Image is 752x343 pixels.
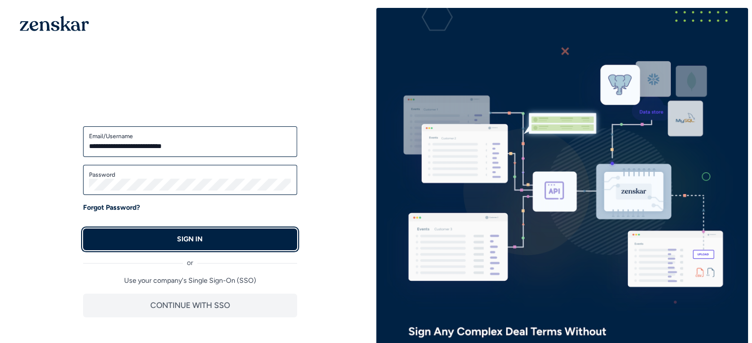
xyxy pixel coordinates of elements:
a: Forgot Password? [83,203,140,213]
label: Email/Username [89,132,291,140]
p: Use your company's Single Sign-On (SSO) [83,276,297,286]
img: 1OGAJ2xQqyY4LXKgY66KYq0eOWRCkrZdAb3gUhuVAqdWPZE9SRJmCz+oDMSn4zDLXe31Ii730ItAGKgCKgCCgCikA4Av8PJUP... [20,16,89,31]
div: or [83,250,297,268]
label: Password [89,171,291,179]
p: SIGN IN [177,234,203,244]
button: CONTINUE WITH SSO [83,294,297,317]
button: SIGN IN [83,229,297,250]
